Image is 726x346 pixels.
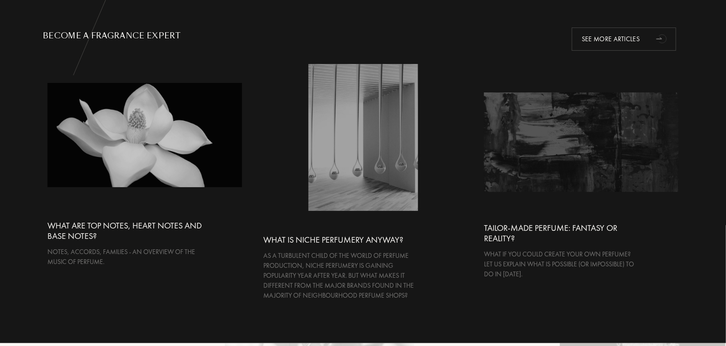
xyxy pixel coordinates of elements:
[47,247,203,267] div: Notes, accords, families - an overview of the music of perfume.
[47,220,203,241] h3: What are top notes, heart notes and base notes?
[653,29,672,48] div: animation
[43,59,256,300] a: What are top notes, heart notes and base notes?Notes, accords, families - an overview of the musi...
[256,59,470,300] a: What is niche perfumery anyway?As a turbulent child of the world of perfume production, niche per...
[565,27,683,51] a: See more articlesanimation
[263,235,423,245] h3: What is niche perfumery anyway?
[484,223,640,244] h3: Tailor-made perfume: Fantasy or reality?
[572,27,676,51] div: See more articles
[263,251,423,300] div: As a turbulent child of the world of perfume production, niche perfumery is gaining popularity ye...
[470,59,683,300] a: Tailor-made perfume: Fantasy or reality?What if you could create your own perfume? Let us explain...
[484,249,640,279] div: What if you could create your own perfume? Let us explain what is possible (or impossible) to do ...
[43,31,683,40] h2: Become a fragrance expert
